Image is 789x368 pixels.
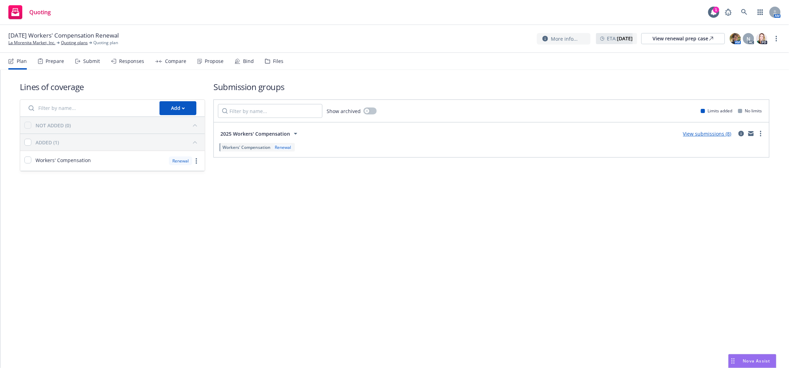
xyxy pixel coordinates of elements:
[757,129,765,138] a: more
[192,157,201,165] a: more
[220,130,290,137] span: 2025 Workers' Compensation
[728,354,776,368] button: Nova Assist
[171,102,185,115] div: Add
[159,101,196,115] button: Add
[713,7,719,13] div: 1
[119,58,144,64] div: Responses
[730,33,741,44] img: photo
[617,35,633,42] strong: [DATE]
[551,35,578,42] span: More info...
[205,58,224,64] div: Propose
[743,358,771,364] span: Nova Assist
[36,122,71,129] div: NOT ADDED (0)
[8,40,55,46] a: La Morenita Market, Inc.
[29,9,51,15] span: Quoting
[738,108,762,114] div: No limits
[756,33,767,44] img: photo
[36,139,59,146] div: ADDED (1)
[61,40,88,46] a: Quoting plans
[737,5,751,19] a: Search
[753,5,767,19] a: Switch app
[701,108,733,114] div: Limits added
[36,137,201,148] button: ADDED (1)
[83,58,100,64] div: Submit
[46,58,64,64] div: Prepare
[273,58,283,64] div: Files
[737,129,745,138] a: circleInformation
[17,58,27,64] div: Plan
[721,5,735,19] a: Report a Bug
[653,33,713,44] div: View renewal prep case
[24,101,155,115] input: Filter by name...
[165,58,186,64] div: Compare
[243,58,254,64] div: Bind
[537,33,591,45] button: More info...
[93,40,118,46] span: Quoting plan
[747,129,755,138] a: mail
[222,144,271,150] span: Workers' Compensation
[6,2,54,22] a: Quoting
[169,157,192,165] div: Renewal
[683,130,732,137] a: View submissions (8)
[218,104,322,118] input: Filter by name...
[772,34,781,43] a: more
[213,81,770,93] h1: Submission groups
[273,144,292,150] div: Renewal
[36,157,91,164] span: Workers' Compensation
[36,120,201,131] button: NOT ADDED (0)
[327,107,361,115] span: Show archived
[729,354,737,368] div: Drag to move
[607,35,633,42] span: ETA :
[641,33,725,44] a: View renewal prep case
[218,127,302,141] button: 2025 Workers' Compensation
[8,31,119,40] span: [DATE] Workers' Compensation Renewal
[20,81,205,93] h1: Lines of coverage
[747,35,751,42] span: N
